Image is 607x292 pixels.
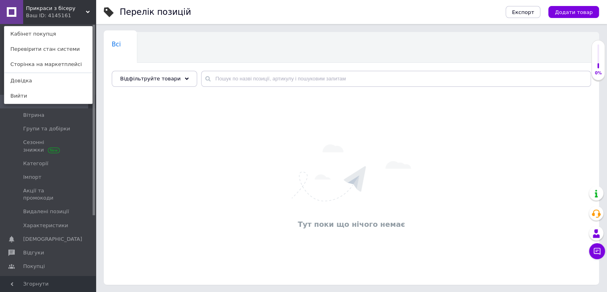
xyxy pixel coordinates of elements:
a: Перевірити стан системи [4,42,92,57]
a: Кабінет покупця [4,26,92,42]
a: Вийти [4,88,92,104]
div: 0% [592,70,605,76]
span: Відгуки [23,249,44,256]
span: Вітрина [23,112,44,119]
a: Сторінка на маркетплейсі [4,57,92,72]
span: Сезонні знижки [23,139,74,153]
span: Експорт [512,9,534,15]
span: Категорії [23,160,48,167]
span: [DEMOGRAPHIC_DATA] [23,236,82,243]
button: Експорт [506,6,541,18]
input: Пошук по назві позиції, артикулу і пошуковим запитам [201,71,591,87]
span: Покупці [23,263,45,270]
span: Відфільтруйте товари [120,76,181,82]
span: Акції та промокоди [23,187,74,202]
span: Прикраси з бісеру [26,5,86,12]
span: Додати товар [555,9,593,15]
button: Додати товар [548,6,599,18]
button: Чат з покупцем [589,243,605,259]
a: Довідка [4,73,92,88]
span: Імпорт [23,174,42,181]
div: Перелік позицій [120,8,191,16]
span: Видалені позиції [23,208,69,215]
span: Характеристики [23,222,68,229]
div: Ваш ID: 4145161 [26,12,59,19]
div: Тут поки що нічого немає [108,219,595,229]
span: Групи та добірки [23,125,70,132]
span: Всі [112,41,121,48]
